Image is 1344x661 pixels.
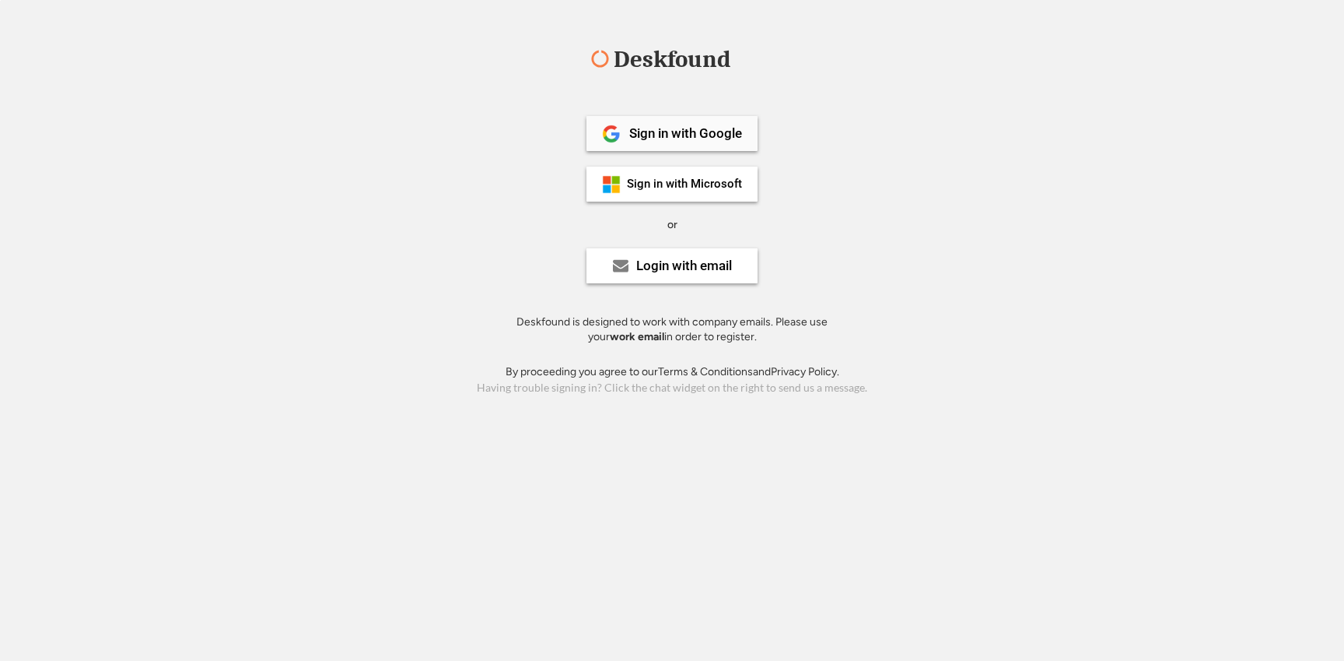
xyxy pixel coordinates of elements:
[667,217,677,233] div: or
[658,365,753,378] a: Terms & Conditions
[506,364,839,380] div: By proceeding you agree to our and
[497,315,847,345] div: Deskfound is designed to work with company emails. Please use your in order to register.
[629,127,742,140] div: Sign in with Google
[771,365,839,378] a: Privacy Policy.
[610,330,664,343] strong: work email
[606,47,738,72] div: Deskfound
[627,178,742,190] div: Sign in with Microsoft
[636,259,732,272] div: Login with email
[602,175,621,194] img: ms-symbollockup_mssymbol_19.png
[602,125,621,143] img: 1024px-Google__G__Logo.svg.png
